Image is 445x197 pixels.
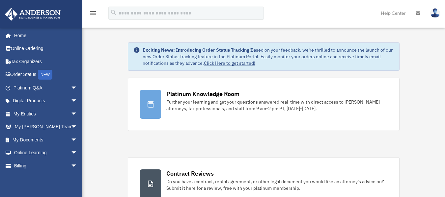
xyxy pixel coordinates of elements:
[110,9,117,16] i: search
[89,12,97,17] a: menu
[166,90,239,98] div: Platinum Knowledge Room
[71,120,84,134] span: arrow_drop_down
[5,68,87,82] a: Order StatusNEW
[89,9,97,17] i: menu
[166,178,387,191] div: Do you have a contract, rental agreement, or other legal document you would like an attorney's ad...
[143,47,394,66] div: Based on your feedback, we're thrilled to announce the launch of our new Order Status Tracking fe...
[71,146,84,160] span: arrow_drop_down
[71,159,84,173] span: arrow_drop_down
[430,8,440,18] img: User Pic
[204,60,255,66] a: Click Here to get started!
[5,120,87,134] a: My [PERSON_NAME] Teamarrow_drop_down
[5,159,87,172] a: Billingarrow_drop_down
[5,29,84,42] a: Home
[5,146,87,160] a: Online Learningarrow_drop_down
[71,94,84,108] span: arrow_drop_down
[5,133,87,146] a: My Documentsarrow_drop_down
[128,78,400,131] a: Platinum Knowledge Room Further your learning and get your questions answered real-time with dire...
[166,169,213,178] div: Contract Reviews
[71,133,84,147] span: arrow_drop_down
[5,107,87,120] a: My Entitiesarrow_drop_down
[143,47,251,53] strong: Exciting News: Introducing Order Status Tracking!
[166,99,387,112] div: Further your learning and get your questions answered real-time with direct access to [PERSON_NAM...
[5,94,87,108] a: Digital Productsarrow_drop_down
[38,70,52,80] div: NEW
[5,172,87,185] a: Events Calendar
[5,55,87,68] a: Tax Organizers
[71,81,84,95] span: arrow_drop_down
[5,42,87,55] a: Online Ordering
[71,107,84,121] span: arrow_drop_down
[5,81,87,94] a: Platinum Q&Aarrow_drop_down
[3,8,63,21] img: Anderson Advisors Platinum Portal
